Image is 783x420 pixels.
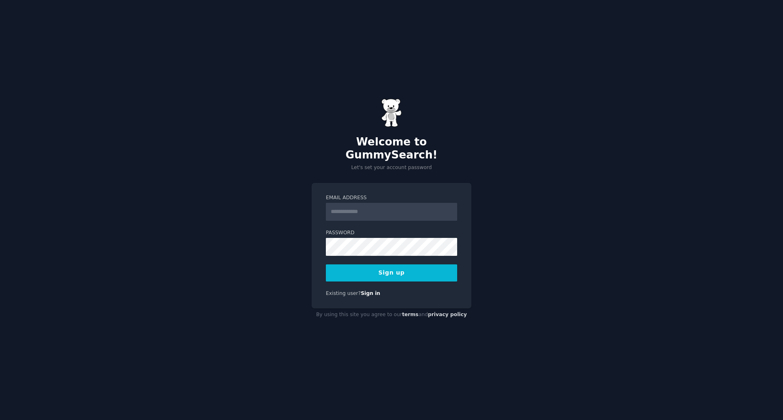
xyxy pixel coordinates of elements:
a: Sign in [361,290,380,296]
button: Sign up [326,264,457,281]
span: Existing user? [326,290,361,296]
p: Let's set your account password [312,164,471,172]
div: By using this site you agree to our and [312,308,471,321]
label: Password [326,229,457,237]
img: Gummy Bear [381,99,402,127]
a: terms [402,312,418,317]
label: Email Address [326,194,457,202]
a: privacy policy [428,312,467,317]
h2: Welcome to GummySearch! [312,136,471,161]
